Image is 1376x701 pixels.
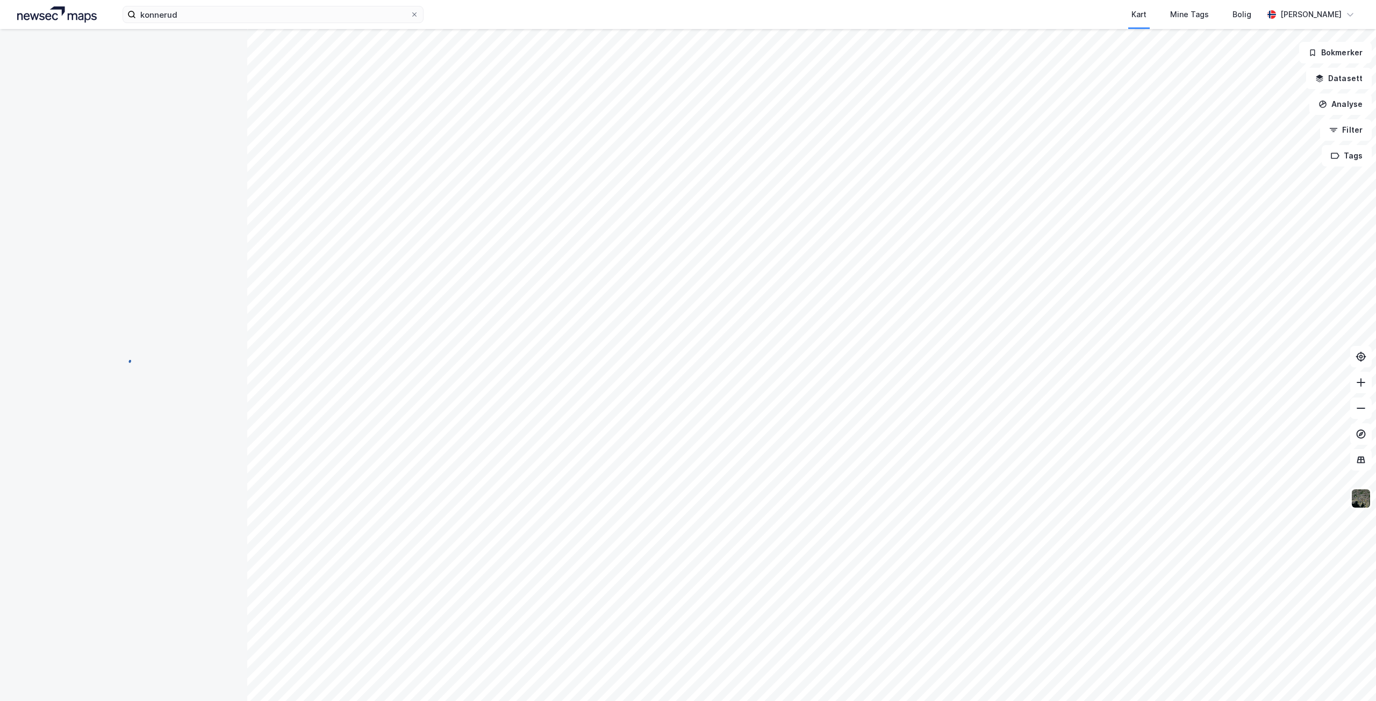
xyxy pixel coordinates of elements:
[115,350,132,367] img: spinner.a6d8c91a73a9ac5275cf975e30b51cfb.svg
[1170,8,1209,21] div: Mine Tags
[1299,42,1372,63] button: Bokmerker
[1322,649,1376,701] iframe: Chat Widget
[1309,93,1372,115] button: Analyse
[1280,8,1342,21] div: [PERSON_NAME]
[136,6,410,23] input: Søk på adresse, matrikkel, gårdeiere, leietakere eller personer
[1232,8,1251,21] div: Bolig
[1131,8,1146,21] div: Kart
[1320,119,1372,141] button: Filter
[17,6,97,23] img: logo.a4113a55bc3d86da70a041830d287a7e.svg
[1351,488,1371,509] img: 9k=
[1322,145,1372,167] button: Tags
[1306,68,1372,89] button: Datasett
[1322,649,1376,701] div: Kontrollprogram for chat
